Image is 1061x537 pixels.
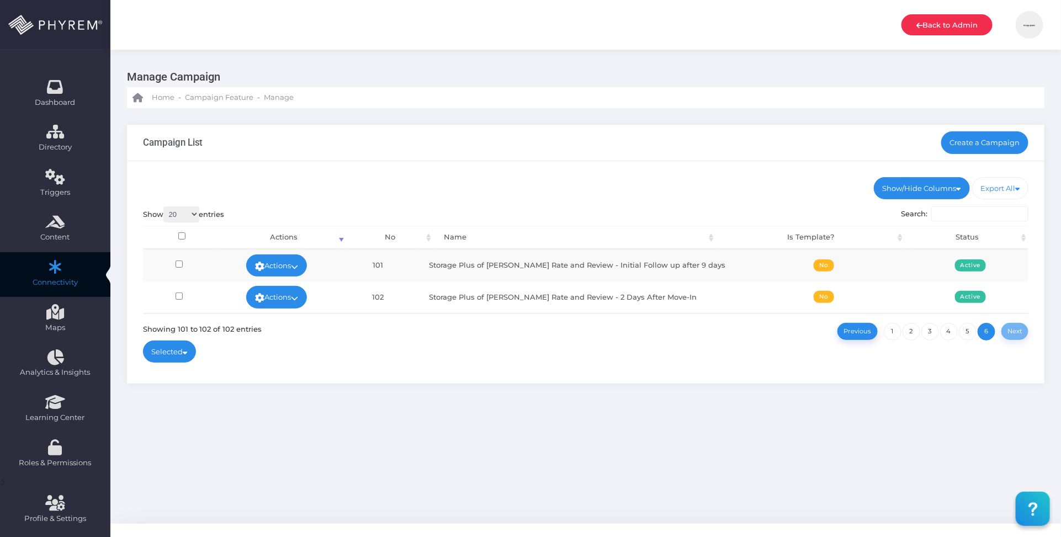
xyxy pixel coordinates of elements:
a: Selected [143,341,197,363]
a: Back to Admin [901,14,993,35]
th: Status: activate to sort column ascending [905,226,1029,249]
a: Actions [246,286,307,308]
span: Campaign Feature [185,92,253,103]
a: Manage [264,87,294,108]
a: 3 [921,323,939,341]
td: 102 [337,281,420,312]
span: Active [955,259,986,272]
a: Campaign Feature [185,87,253,108]
span: No [814,291,834,303]
th: Name: activate to sort column ascending [434,226,717,249]
span: No [814,259,834,272]
td: Storage Plus of [PERSON_NAME] Rate and Review - 2 Days After Move-In [419,281,735,312]
a: 1 [884,323,901,341]
td: Storage Plus of [PERSON_NAME] Rate and Review - Initial Follow up after 9 days [419,249,735,281]
a: Create a Campaign [941,131,1029,153]
th: No: activate to sort column ascending [347,226,434,249]
h3: Campaign List [143,137,203,148]
th: Actions [221,226,347,249]
a: 5 [959,323,977,341]
span: Roles & Permissions [7,458,103,469]
span: Analytics & Insights [7,367,103,378]
span: Profile & Settings [24,513,86,524]
label: Show entries [143,206,225,222]
span: Dashboard [35,97,76,108]
li: - [177,92,183,103]
span: Learning Center [7,412,103,423]
td: 101 [337,249,420,281]
span: Directory [7,142,103,153]
a: 6 [978,323,995,341]
span: Content [7,232,103,243]
span: Maps [45,322,65,333]
label: Search: [901,206,1029,222]
span: Triggers [7,187,103,198]
a: 4 [940,323,958,341]
input: Search: [931,206,1028,222]
a: Home [132,87,174,108]
a: Actions [246,254,307,277]
span: Connectivity [7,277,103,288]
h3: Manage Campaign [127,66,1036,87]
a: Export All [972,177,1029,199]
span: Home [152,92,174,103]
a: Previous [837,323,878,340]
th: Is Template?: activate to sort column ascending [717,226,905,249]
div: Showing 101 to 102 of 102 entries [143,321,262,335]
a: Show/Hide Columns [874,177,970,199]
span: Active [955,291,986,303]
li: - [256,92,262,103]
a: 2 [903,323,920,341]
span: Manage [264,92,294,103]
select: Showentries [163,206,199,222]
